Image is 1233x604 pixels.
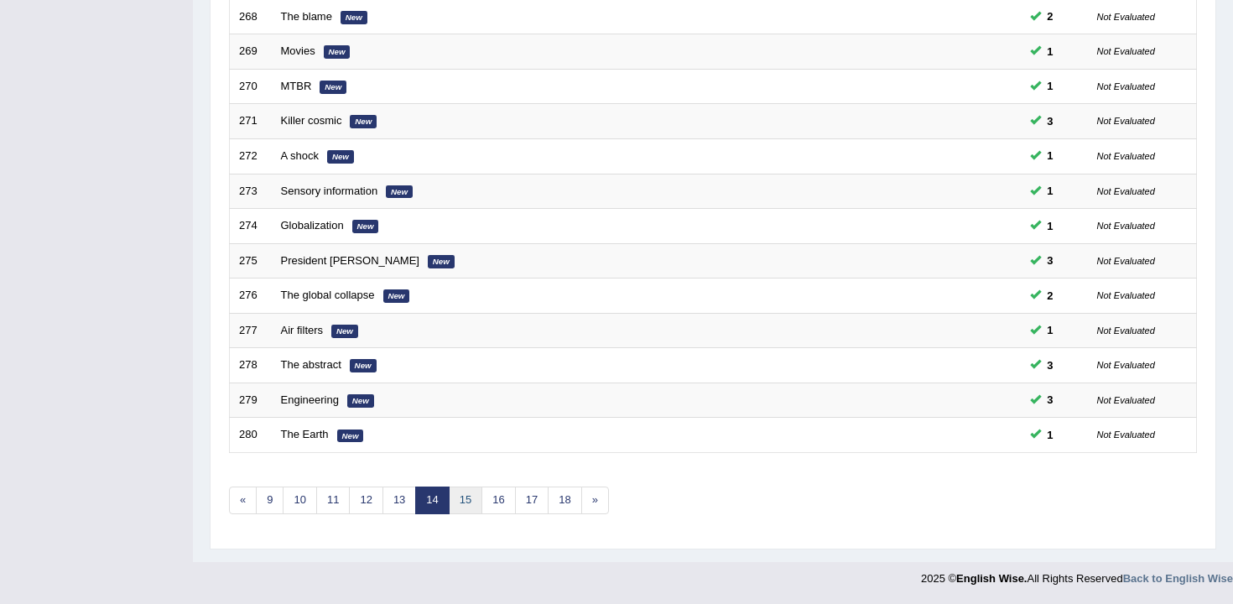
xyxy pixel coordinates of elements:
a: 12 [349,487,382,514]
span: You can still take this question [1041,217,1060,235]
td: 276 [230,279,272,314]
a: 10 [283,487,316,514]
small: Not Evaluated [1097,12,1155,22]
a: 16 [481,487,515,514]
small: Not Evaluated [1097,221,1155,231]
span: You can still take this question [1041,8,1060,25]
a: President [PERSON_NAME] [281,254,419,267]
div: 2025 © All Rights Reserved [921,562,1233,586]
span: You can still take this question [1041,147,1060,164]
a: Engineering [281,393,339,406]
small: Not Evaluated [1097,81,1155,91]
span: You can still take this question [1041,357,1060,374]
a: 15 [449,487,482,514]
a: 17 [515,487,549,514]
a: Movies [281,44,315,57]
a: The global collapse [281,289,375,301]
em: New [352,220,379,233]
small: Not Evaluated [1097,256,1155,266]
em: New [337,430,364,443]
em: New [347,394,374,408]
small: Not Evaluated [1097,290,1155,300]
span: You can still take this question [1041,77,1060,95]
a: Air filters [281,324,324,336]
a: » [581,487,609,514]
td: 280 [230,418,272,453]
small: Not Evaluated [1097,116,1155,126]
a: The Earth [281,428,329,440]
a: Sensory information [281,185,378,197]
span: You can still take this question [1041,252,1060,269]
td: 274 [230,209,272,244]
a: 14 [415,487,449,514]
a: 9 [256,487,284,514]
td: 277 [230,313,272,348]
em: New [327,150,354,164]
td: 272 [230,138,272,174]
em: New [386,185,413,199]
td: 279 [230,383,272,418]
span: You can still take this question [1041,182,1060,200]
em: New [331,325,358,338]
small: Not Evaluated [1097,395,1155,405]
em: New [324,45,351,59]
a: Killer cosmic [281,114,342,127]
span: You can still take this question [1041,426,1060,444]
small: Not Evaluated [1097,151,1155,161]
a: The blame [281,10,332,23]
small: Not Evaluated [1097,360,1155,370]
td: 278 [230,348,272,383]
em: New [341,11,367,24]
td: 271 [230,104,272,139]
em: New [428,255,455,268]
td: 273 [230,174,272,209]
em: New [383,289,410,303]
em: New [350,359,377,372]
em: New [350,115,377,128]
a: 13 [382,487,416,514]
em: New [320,81,346,94]
span: You can still take this question [1041,112,1060,130]
a: A shock [281,149,320,162]
span: You can still take this question [1041,43,1060,60]
small: Not Evaluated [1097,430,1155,440]
small: Not Evaluated [1097,46,1155,56]
span: You can still take this question [1041,287,1060,305]
small: Not Evaluated [1097,186,1155,196]
a: 11 [316,487,350,514]
a: Back to English Wise [1123,572,1233,585]
small: Not Evaluated [1097,325,1155,336]
a: « [229,487,257,514]
a: The abstract [281,358,341,371]
td: 269 [230,34,272,70]
span: You can still take this question [1041,321,1060,339]
a: Globalization [281,219,344,232]
a: MTBR [281,80,312,92]
a: 18 [548,487,581,514]
strong: English Wise. [956,572,1027,585]
td: 270 [230,69,272,104]
td: 275 [230,243,272,279]
span: You can still take this question [1041,391,1060,409]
